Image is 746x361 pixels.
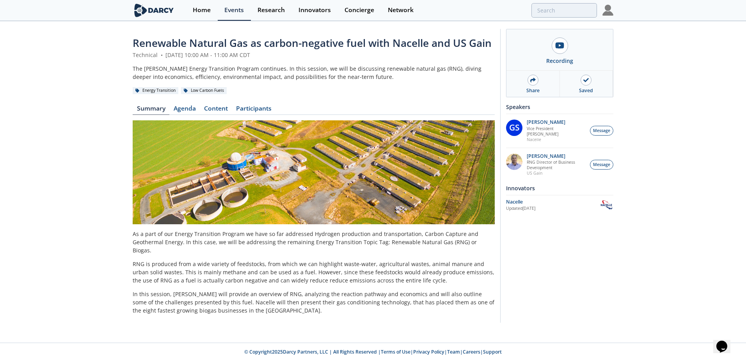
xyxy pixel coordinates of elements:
p: [PERSON_NAME] [527,120,586,125]
a: Support [483,348,502,355]
img: E2AOrkSoWmIGGegsJmFQ [506,154,522,170]
div: The [PERSON_NAME] Energy Transition Program continues. In this session, we will be discussing ren... [133,64,495,81]
div: Share [526,87,540,94]
div: GS [506,120,522,136]
input: Advanced Search [531,3,597,18]
div: Network [388,7,414,13]
img: Nacelle [600,198,613,212]
span: Message [593,162,610,168]
img: logo-wide.svg [133,4,175,17]
p: US Gain [527,170,586,176]
a: Terms of Use [381,348,410,355]
img: Image [133,120,495,224]
a: Team [447,348,460,355]
p: RNG is produced from a wide variety of feedstocks, from which we can highlight waste-water, agric... [133,260,495,284]
a: Recording [506,29,613,70]
div: Updated [DATE] [506,206,600,212]
div: Speakers [506,100,613,114]
div: Saved [579,87,593,94]
div: Research [258,7,285,13]
span: Renewable Natural Gas as carbon-negative fuel with Nacelle and US Gain [133,36,492,50]
p: [PERSON_NAME] [527,154,586,159]
p: RNG Director of Business Development [527,159,586,170]
p: Vice President [PERSON_NAME] [527,126,586,137]
div: Nacelle [506,198,600,206]
div: Technical [DATE] 10:00 AM - 11:00 AM CDT [133,51,495,59]
p: Nacelle [527,137,586,142]
p: © Copyright 2025 Darcy Partners, LLC | All Rights Reserved | | | | | [84,348,662,356]
span: Message [593,128,610,134]
a: Participants [232,105,275,115]
a: Content [200,105,232,115]
a: Summary [133,105,169,115]
div: Energy Transition [133,87,178,94]
div: Home [193,7,211,13]
button: Message [590,160,613,170]
a: Nacelle Updated[DATE] Nacelle [506,198,613,212]
p: As a part of our Energy Transition Program we have so far addressed Hydrogen production and trans... [133,230,495,254]
span: • [159,51,164,59]
iframe: chat widget [713,330,738,353]
div: Recording [546,57,573,65]
a: Agenda [169,105,200,115]
p: In this session, [PERSON_NAME] will provide an overview of RNG, analyzing the reaction pathway an... [133,290,495,315]
div: Innovators [298,7,331,13]
a: Careers [463,348,480,355]
div: Events [224,7,244,13]
div: Low Carbon Fuels [181,87,227,94]
img: Profile [602,5,613,16]
div: Concierge [345,7,374,13]
div: Innovators [506,181,613,195]
a: Privacy Policy [413,348,444,355]
button: Message [590,126,613,136]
